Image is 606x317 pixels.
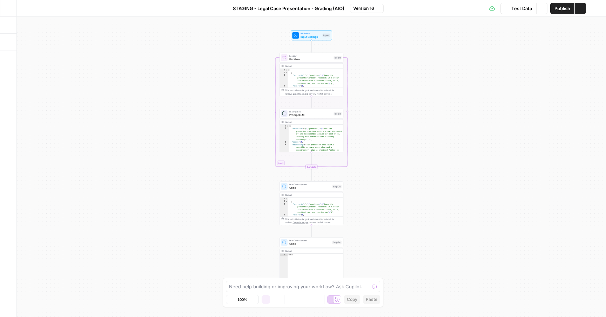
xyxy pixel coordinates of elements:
span: Code [289,242,331,246]
span: Toggle code folding, rows 2 through 7 [285,71,287,74]
div: 3 [280,141,289,144]
span: Copy [347,296,357,303]
g: Edge from step_9 to step_8 [311,96,312,108]
div: Step 8 [334,112,341,116]
div: 1 [280,69,288,71]
div: Step 9 [334,56,341,60]
div: Inputs [323,34,330,37]
div: Output [285,249,332,253]
div: 2 [280,200,288,203]
div: LoopIterationIterationStep 9Output[ { "criteria":"{\"question\":\"Does the presenter present rese... [280,53,343,96]
span: Iteration [289,54,332,57]
div: 2 [280,71,288,74]
button: Version 16 [350,4,384,13]
div: 1 [280,125,289,128]
span: STAGING - Legal Case Presentation - Grading (AIO) [233,5,344,12]
div: 3 [280,203,288,214]
div: 4 [280,214,288,216]
div: 4 [280,144,289,154]
div: Output [285,64,332,68]
div: Output [285,193,332,197]
span: Run Code · Python [289,239,331,242]
button: Copy [344,295,360,304]
button: Paste [363,295,380,304]
button: Publish [550,3,574,14]
div: 3 [280,74,288,85]
span: Version 16 [353,5,374,12]
span: Prompt LLM [289,113,332,117]
g: Edge from start to step_9 [311,40,312,52]
span: Paste [366,296,377,303]
span: Test Data [511,5,532,12]
span: Toggle code folding, rows 1 through 8 [285,198,287,200]
div: 2 [280,128,289,141]
span: Workflow [301,32,321,35]
div: Step 26 [332,185,342,188]
div: 1 [280,254,288,256]
span: Publish [554,5,570,12]
button: Test Data [500,3,536,14]
span: Run Code · Python [289,183,331,186]
div: Complete [305,165,317,169]
span: Copy the output [293,221,309,224]
button: STAGING - Legal Case Presentation - Grading (AIO) [222,3,349,14]
span: Input Settings [301,35,321,39]
div: 1 [280,198,288,200]
div: Step 24 [332,241,341,244]
div: WorkflowInput SettingsInputs [280,30,343,40]
span: 100% [237,297,247,302]
div: This output is too large & has been abbreviated for review. to view the full content. [285,218,342,224]
g: Edge from step_26 to step_24 [311,225,312,237]
span: Iteration [289,57,332,61]
g: Edge from step_9-iteration-end to step_26 [311,169,312,181]
div: 4 [280,85,288,88]
span: Toggle code folding, rows 1 through 11 [286,125,288,128]
span: Code [289,186,331,190]
span: Toggle code folding, rows 2 through 7 [285,200,287,203]
div: Output [285,120,332,124]
span: LLM · gpt-5 [289,110,332,113]
span: Copy the output [293,92,309,95]
div: LLM · gpt-5Prompt LLMStep 8Output{ "criteria":"{\"question\":\"Does the presenter conclude with a... [280,109,343,152]
span: Toggle code folding, rows 1 through 8 [285,69,287,71]
div: Run Code · PythonCodeStep 24Outputnull [280,237,343,281]
div: Run Code · PythonCodeStep 26Output[ { "criteria":"{\"question\":\"Does the presenter present rese... [280,181,343,225]
div: Complete [280,165,343,169]
div: This output is too large & has been abbreviated for review. to view the full content. [285,89,342,95]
